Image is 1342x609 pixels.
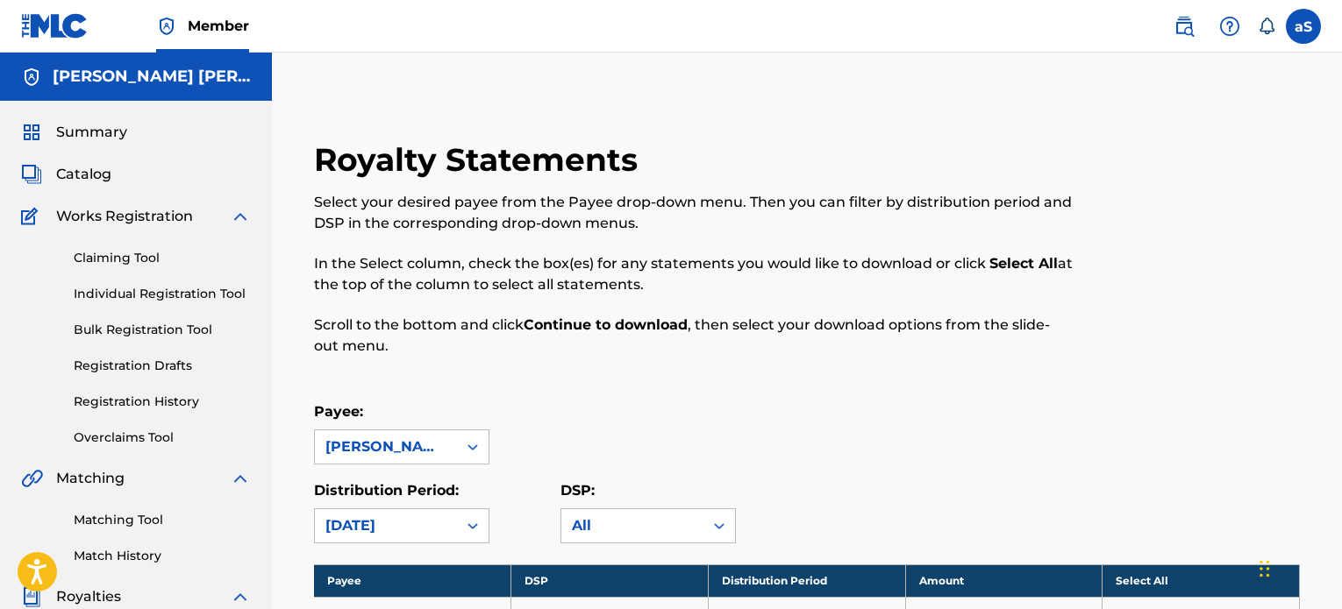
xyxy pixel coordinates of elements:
img: Summary [21,122,42,143]
a: SummarySummary [21,122,127,143]
span: Matching [56,468,125,489]
label: Payee: [314,403,363,420]
div: [PERSON_NAME] [PERSON_NAME] [325,436,446,457]
span: Member [188,16,249,36]
div: User Menu [1286,9,1321,44]
img: search [1174,16,1195,37]
p: In the Select column, check the box(es) for any statements you would like to download or click at... [314,253,1073,295]
th: Amount [905,564,1103,597]
a: Registration Drafts [74,357,251,375]
img: expand [230,206,251,227]
strong: Continue to download [524,316,688,333]
th: DSP [511,564,709,597]
div: Drag [1260,542,1270,595]
div: Notifications [1258,18,1275,35]
a: Overclaims Tool [74,428,251,447]
a: Registration History [74,393,251,411]
div: Help [1212,9,1247,44]
img: Works Registration [21,206,44,227]
iframe: Chat Widget [1254,525,1342,609]
div: All [572,515,693,536]
span: Summary [56,122,127,143]
iframe: Resource Center [1293,374,1342,515]
strong: Select All [989,255,1058,272]
p: Scroll to the bottom and click , then select your download options from the slide-out menu. [314,315,1073,357]
img: MLC Logo [21,13,89,39]
th: Select All [1103,564,1300,597]
a: Individual Registration Tool [74,285,251,303]
h2: Royalty Statements [314,140,646,180]
a: CatalogCatalog [21,164,111,185]
label: Distribution Period: [314,482,459,499]
a: Match History [74,547,251,565]
img: Royalties [21,586,42,607]
img: Accounts [21,67,42,88]
img: help [1219,16,1240,37]
a: Claiming Tool [74,249,251,267]
label: DSP: [560,482,595,499]
img: Matching [21,468,43,489]
h5: antonio donell stringfellow [53,67,251,87]
img: expand [230,586,251,607]
p: Select your desired payee from the Payee drop-down menu. Then you can filter by distribution peri... [314,192,1073,234]
img: expand [230,468,251,489]
a: Matching Tool [74,511,251,529]
a: Public Search [1167,9,1202,44]
span: Royalties [56,586,121,607]
img: Top Rightsholder [156,16,177,37]
th: Payee [314,564,511,597]
img: Catalog [21,164,42,185]
a: Bulk Registration Tool [74,321,251,339]
span: Works Registration [56,206,193,227]
span: Catalog [56,164,111,185]
div: [DATE] [325,515,446,536]
th: Distribution Period [708,564,905,597]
